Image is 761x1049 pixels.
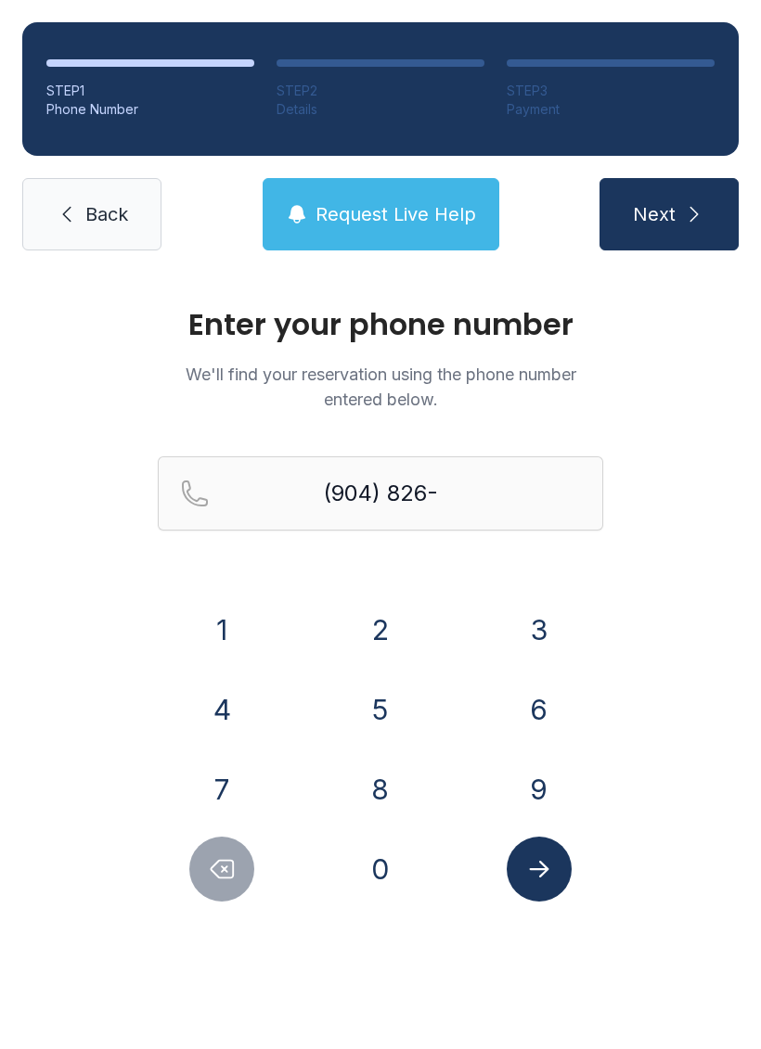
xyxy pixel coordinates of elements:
span: Request Live Help [316,201,476,227]
span: Back [85,201,128,227]
button: 7 [189,757,254,822]
p: We'll find your reservation using the phone number entered below. [158,362,603,412]
div: Phone Number [46,100,254,119]
div: STEP 1 [46,82,254,100]
div: STEP 2 [277,82,484,100]
button: Submit lookup form [507,837,572,902]
button: 6 [507,677,572,742]
button: 4 [189,677,254,742]
button: Delete number [189,837,254,902]
div: Details [277,100,484,119]
div: Payment [507,100,715,119]
button: 1 [189,597,254,662]
button: 3 [507,597,572,662]
h1: Enter your phone number [158,310,603,339]
button: 5 [348,677,413,742]
button: 0 [348,837,413,902]
button: 8 [348,757,413,822]
button: 2 [348,597,413,662]
div: STEP 3 [507,82,715,100]
span: Next [633,201,676,227]
input: Reservation phone number [158,456,603,531]
button: 9 [507,757,572,822]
